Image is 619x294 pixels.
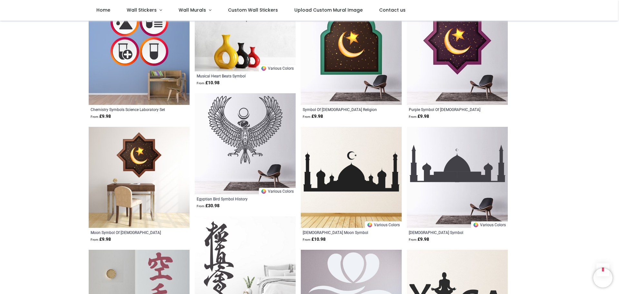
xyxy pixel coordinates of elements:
[197,196,274,201] a: Egyptian Bird Symbol History
[303,230,380,235] a: [DEMOGRAPHIC_DATA] Moon Symbol [DEMOGRAPHIC_DATA]
[367,222,373,228] img: Color Wheel
[473,222,479,228] img: Color Wheel
[195,93,296,194] img: Egyptian Bird Symbol History Wall Sticker
[197,73,274,78] a: Musical Heart Beats Symbol
[303,107,380,112] a: Symbol Of [DEMOGRAPHIC_DATA] Religion
[197,81,204,85] span: From
[303,238,310,241] span: From
[407,4,508,105] img: Purple Symbol Of Islam Wall Sticker
[91,107,168,112] a: Chemistry Symbols Science Laboratory Set
[197,204,204,208] span: From
[91,115,98,118] span: From
[301,127,402,228] img: Mosque Moon Symbol Islam Wall Sticker
[89,127,190,228] img: Moon Symbol Of Islam Wall Sticker
[91,113,111,120] strong: £ 9.98
[593,268,613,288] iframe: Brevo live chat
[228,7,278,13] span: Custom Wall Stickers
[365,221,402,228] a: Various Colors
[259,188,296,194] a: Various Colors
[409,107,486,112] a: Purple Symbol Of [DEMOGRAPHIC_DATA]
[259,65,296,71] a: Various Colors
[261,188,267,194] img: Color Wheel
[407,127,508,228] img: Mosque Islam Symbol Wall Sticker
[409,115,417,118] span: From
[197,80,220,86] strong: £ 10.98
[197,203,220,209] strong: £ 30.98
[409,238,417,241] span: From
[91,236,111,243] strong: £ 9.98
[409,113,429,120] strong: £ 9.98
[179,7,206,13] span: Wall Murals
[303,236,326,243] strong: £ 10.98
[96,7,110,13] span: Home
[261,66,267,71] img: Color Wheel
[409,236,429,243] strong: £ 9.98
[303,115,310,118] span: From
[91,230,168,235] a: Moon Symbol Of [DEMOGRAPHIC_DATA]
[127,7,157,13] span: Wall Stickers
[294,7,363,13] span: Upload Custom Mural Image
[379,7,406,13] span: Contact us
[409,230,486,235] a: [DEMOGRAPHIC_DATA] Symbol
[303,113,323,120] strong: £ 9.98
[301,4,402,105] img: Symbol Of Islam Religion Wall Sticker
[89,4,190,105] img: Chemistry Symbols Science Laboratory Wall Sticker Set
[471,221,508,228] a: Various Colors
[91,238,98,241] span: From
